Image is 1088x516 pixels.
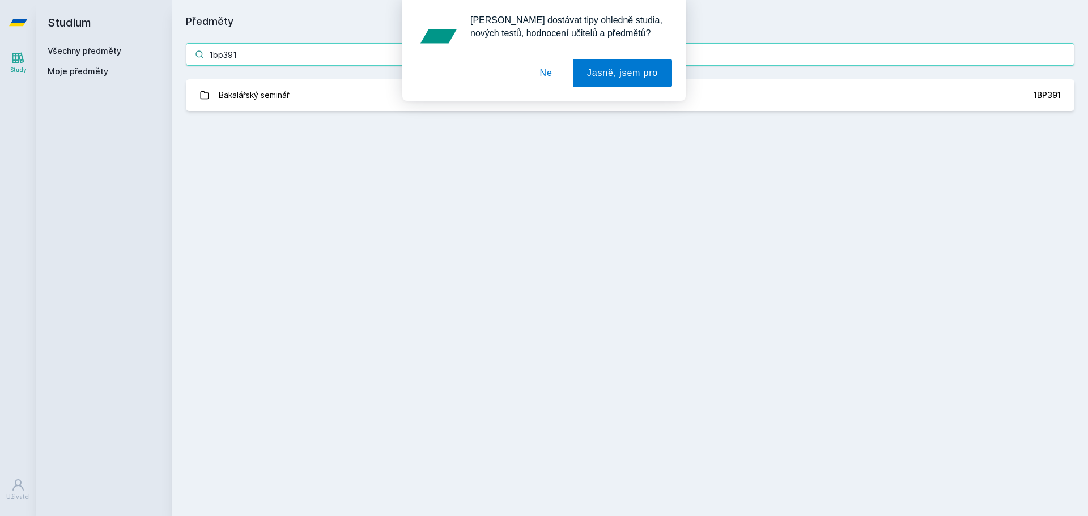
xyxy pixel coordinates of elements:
button: Jasně, jsem pro [573,59,672,87]
a: Uživatel [2,472,34,507]
button: Ne [526,59,567,87]
div: [PERSON_NAME] dostávat tipy ohledně studia, nových testů, hodnocení učitelů a předmětů? [461,14,672,40]
div: Uživatel [6,493,30,501]
img: notification icon [416,14,461,59]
